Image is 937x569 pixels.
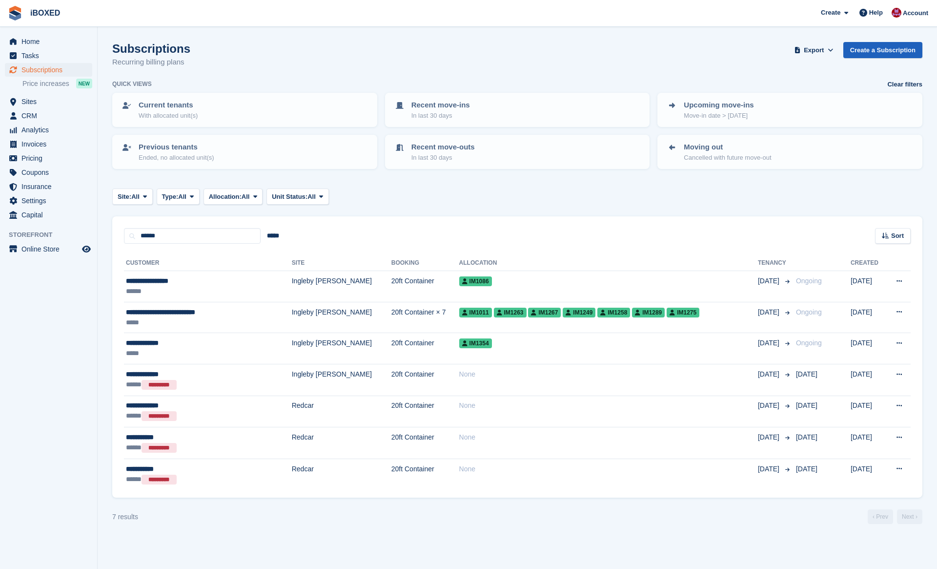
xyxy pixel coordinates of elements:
td: [DATE] [851,427,885,459]
span: IM1011 [459,308,492,317]
a: menu [5,63,92,77]
span: [DATE] [758,464,781,474]
span: [DATE] [758,276,781,286]
span: Coupons [21,166,80,179]
span: All [307,192,316,202]
td: 20ft Container [391,364,459,396]
a: Recent move-ins In last 30 days [386,94,649,126]
a: Clear filters [887,80,922,89]
img: Amanda Forder [892,8,901,18]
span: IM1275 [667,308,699,317]
td: [DATE] [851,333,885,364]
span: All [178,192,186,202]
span: IM1249 [563,308,595,317]
span: [DATE] [796,465,817,473]
a: menu [5,123,92,137]
span: Analytics [21,123,80,137]
span: Sort [891,231,904,241]
th: Tenancy [758,255,792,271]
td: [DATE] [851,271,885,302]
p: Recent move-ins [411,100,470,111]
span: IM1086 [459,276,492,286]
td: 20ft Container [391,427,459,459]
img: stora-icon-8386f47178a22dfd0bd8f6a31ec36ba5ce8667c1dd55bd0f319d3a0aa187defe.svg [8,6,22,21]
button: Site: All [112,189,153,205]
a: Preview store [81,243,92,255]
a: iBOXED [26,5,64,21]
p: Moving out [684,142,771,153]
th: Allocation [459,255,758,271]
span: IM1354 [459,338,492,348]
span: Export [804,45,824,55]
a: menu [5,166,92,179]
a: menu [5,95,92,108]
td: Redcar [292,396,391,427]
a: Create a Subscription [843,42,922,58]
td: 20ft Container [391,333,459,364]
td: [DATE] [851,364,885,396]
a: menu [5,180,92,193]
th: Site [292,255,391,271]
td: 20ft Container [391,396,459,427]
div: 7 results [112,512,138,522]
div: NEW [76,79,92,88]
span: All [131,192,140,202]
span: [DATE] [758,400,781,411]
span: Pricing [21,151,80,165]
div: None [459,369,758,379]
button: Unit Status: All [266,189,328,205]
span: [DATE] [796,433,817,441]
span: [DATE] [758,432,781,443]
a: Recent move-outs In last 30 days [386,136,649,168]
td: Ingleby [PERSON_NAME] [292,333,391,364]
span: Sites [21,95,80,108]
div: None [459,400,758,411]
td: 20ft Container [391,459,459,490]
td: [DATE] [851,459,885,490]
span: IM1263 [494,308,527,317]
td: Ingleby [PERSON_NAME] [292,302,391,333]
p: Ended, no allocated unit(s) [139,153,214,163]
p: Current tenants [139,100,198,111]
p: In last 30 days [411,111,470,121]
a: Price increases NEW [22,78,92,89]
td: Redcar [292,427,391,459]
span: [DATE] [758,307,781,317]
td: 20ft Container × 7 [391,302,459,333]
td: Ingleby [PERSON_NAME] [292,364,391,396]
th: Customer [124,255,292,271]
span: [DATE] [796,401,817,409]
span: Type: [162,192,179,202]
span: IM1267 [528,308,561,317]
a: menu [5,208,92,222]
a: menu [5,109,92,123]
th: Created [851,255,885,271]
a: menu [5,194,92,208]
a: Upcoming move-ins Move-in date > [DATE] [658,94,921,126]
span: Create [821,8,840,18]
p: Recent move-outs [411,142,475,153]
span: Online Store [21,242,80,256]
p: With allocated unit(s) [139,111,198,121]
button: Allocation: All [204,189,263,205]
span: Ongoing [796,339,822,347]
h6: Quick views [112,80,152,88]
span: Account [903,8,928,18]
span: IM1258 [597,308,630,317]
h1: Subscriptions [112,42,190,55]
span: [DATE] [796,370,817,378]
span: Tasks [21,49,80,63]
td: [DATE] [851,396,885,427]
span: Unit Status: [272,192,307,202]
span: Allocation: [209,192,242,202]
p: Cancelled with future move-out [684,153,771,163]
td: [DATE] [851,302,885,333]
button: Type: All [157,189,200,205]
th: Booking [391,255,459,271]
span: Invoices [21,137,80,151]
nav: Page [866,509,924,524]
p: Previous tenants [139,142,214,153]
span: Settings [21,194,80,208]
td: Redcar [292,459,391,490]
span: Ongoing [796,308,822,316]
